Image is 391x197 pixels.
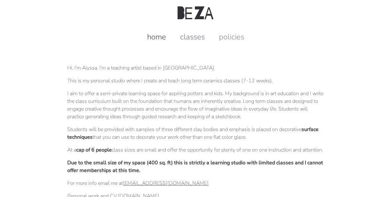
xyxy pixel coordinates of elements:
p: I aim to offer a semi-private learning space for aspiring potters and kids. My background is in a... [67,90,324,120]
img: Beza Studio Logo [178,6,213,19]
p: At a class sizes are small and offer the opportunity for plenty of one on one instruction and att... [67,146,324,154]
p: This is my personal studio where I create and teach long term ceramics classes (7-12 weeks). [67,77,324,85]
p: For more info email me at [67,179,324,187]
p: Hi, I'm Alyssa. I'm a teaching artist based in [GEOGRAPHIC_DATA]. [67,64,324,72]
a: [EMAIL_ADDRESS][DOMAIN_NAME] [123,180,209,187]
a: home [141,32,172,42]
strong: surface techniques [67,126,319,141]
a: classes [174,32,211,42]
a: policies [212,32,251,42]
strong: cap of 6 people [76,146,112,153]
p: Students will be provided with samples of three different clay bodies and emphasis is placed on d... [67,126,324,141]
strong: Due to the small size of my space (400 sq. ft) this is strictly a learning studio with limited cl... [67,159,323,174]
